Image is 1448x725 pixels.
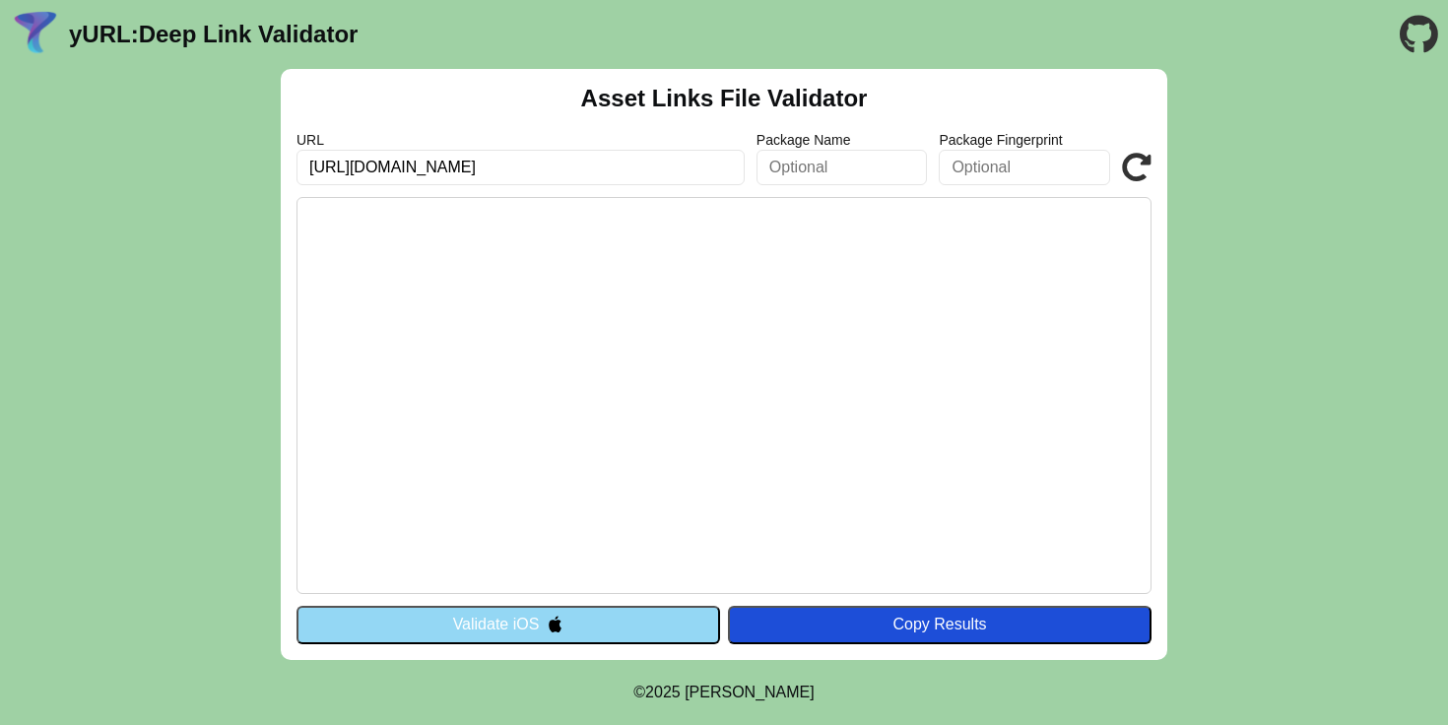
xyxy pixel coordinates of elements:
[939,132,1110,148] label: Package Fingerprint
[738,616,1142,633] div: Copy Results
[296,606,720,643] button: Validate iOS
[633,660,814,725] footer: ©
[69,21,358,48] a: yURL:Deep Link Validator
[10,9,61,60] img: yURL Logo
[581,85,868,112] h2: Asset Links File Validator
[757,150,928,185] input: Optional
[685,684,815,700] a: Michael Ibragimchayev's Personal Site
[296,132,745,148] label: URL
[547,616,563,632] img: appleIcon.svg
[645,684,681,700] span: 2025
[728,606,1152,643] button: Copy Results
[939,150,1110,185] input: Optional
[296,150,745,185] input: Required
[757,132,928,148] label: Package Name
